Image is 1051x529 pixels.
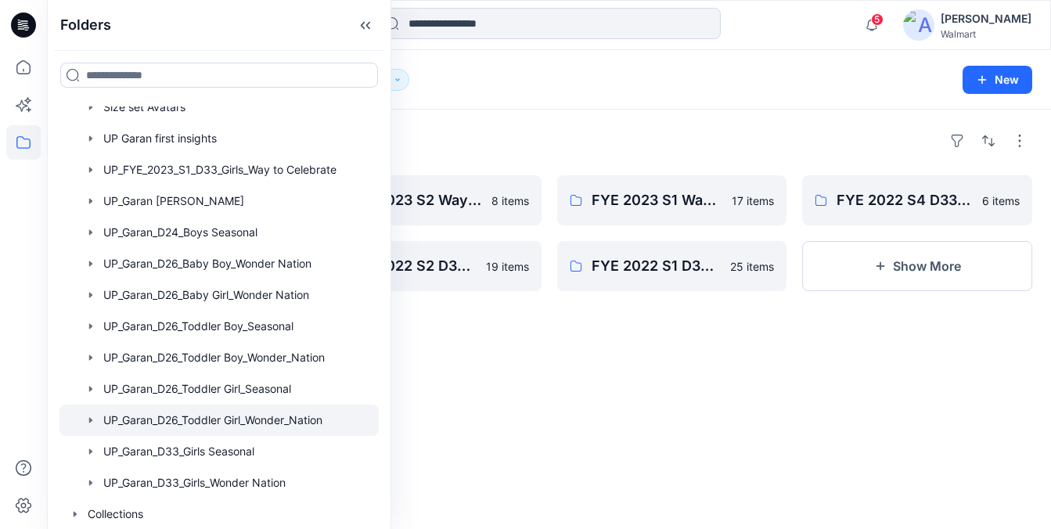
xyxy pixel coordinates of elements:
div: Walmart [941,28,1031,40]
p: FYE 2022 S4 D33 Girls Holiday Time [837,189,973,211]
div: [PERSON_NAME] [941,9,1031,28]
a: FYE 2023 S1 Way to Celebrate17 items [557,175,787,225]
a: FYE 2022 S1 D33 Girl's Seasonal Garan25 items [557,241,787,291]
p: 25 items [730,258,774,275]
p: 17 items [732,193,774,209]
a: FYE 2023 S2 Way to Celebrate8 items [311,175,542,225]
span: 5 [871,13,884,26]
p: FYE 2023 S2 Way to Celebrate [346,189,482,211]
a: FYE 2022 S4 D33 Girls Holiday Time6 items [802,175,1032,225]
p: FYE 2023 S1 Way to Celebrate [592,189,723,211]
p: 19 items [486,258,529,275]
a: FYE 2022 S2 D33 Way to Celebrate19 items [311,241,542,291]
p: FYE 2022 S2 D33 Way to Celebrate [346,255,477,277]
p: 6 items [982,193,1020,209]
button: New [963,66,1032,94]
p: 8 items [491,193,529,209]
button: Show More [802,241,1032,291]
img: avatar [903,9,934,41]
p: FYE 2022 S1 D33 Girl's Seasonal Garan [592,255,722,277]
